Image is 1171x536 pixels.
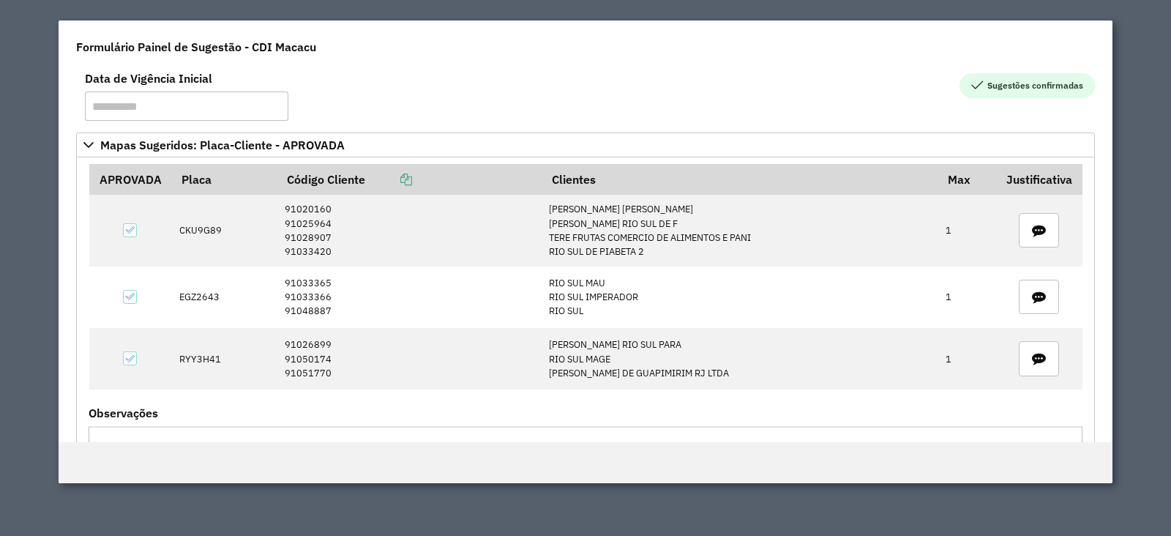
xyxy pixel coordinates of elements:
td: [PERSON_NAME] RIO SUL PARA RIO SUL MAGE [PERSON_NAME] DE GUAPIMIRIM RJ LTDA [542,328,938,390]
th: Justificativa [996,164,1082,195]
th: Placa [171,164,277,195]
h4: Formulário Painel de Sugestão - CDI Macacu [76,38,316,56]
th: APROVADA [89,164,172,195]
td: 91033365 91033366 91048887 [277,267,542,328]
td: CKU9G89 [171,195,277,266]
a: Copiar [365,172,412,187]
label: Data de Vigência Inicial [85,70,212,87]
td: EGZ2643 [171,267,277,328]
td: 1 [938,267,996,328]
td: RYY3H41 [171,328,277,390]
span: Sugestões confirmadas [959,73,1095,98]
th: Max [938,164,996,195]
th: Clientes [542,164,938,195]
td: 1 [938,328,996,390]
td: 91020160 91025964 91028907 91033420 [277,195,542,266]
td: RIO SUL MAU RIO SUL IMPERADOR RIO SUL [542,267,938,328]
label: Observações [89,404,158,422]
td: [PERSON_NAME] [PERSON_NAME] [PERSON_NAME] RIO SUL DE F TERE FRUTAS COMERCIO DE ALIMENTOS E PANI R... [542,195,938,266]
th: Código Cliente [277,164,542,195]
a: Mapas Sugeridos: Placa-Cliente - APROVADA [76,133,1095,157]
span: Mapas Sugeridos: Placa-Cliente - APROVADA [100,139,345,151]
td: 1 [938,195,996,266]
td: 91026899 91050174 91051770 [277,328,542,390]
